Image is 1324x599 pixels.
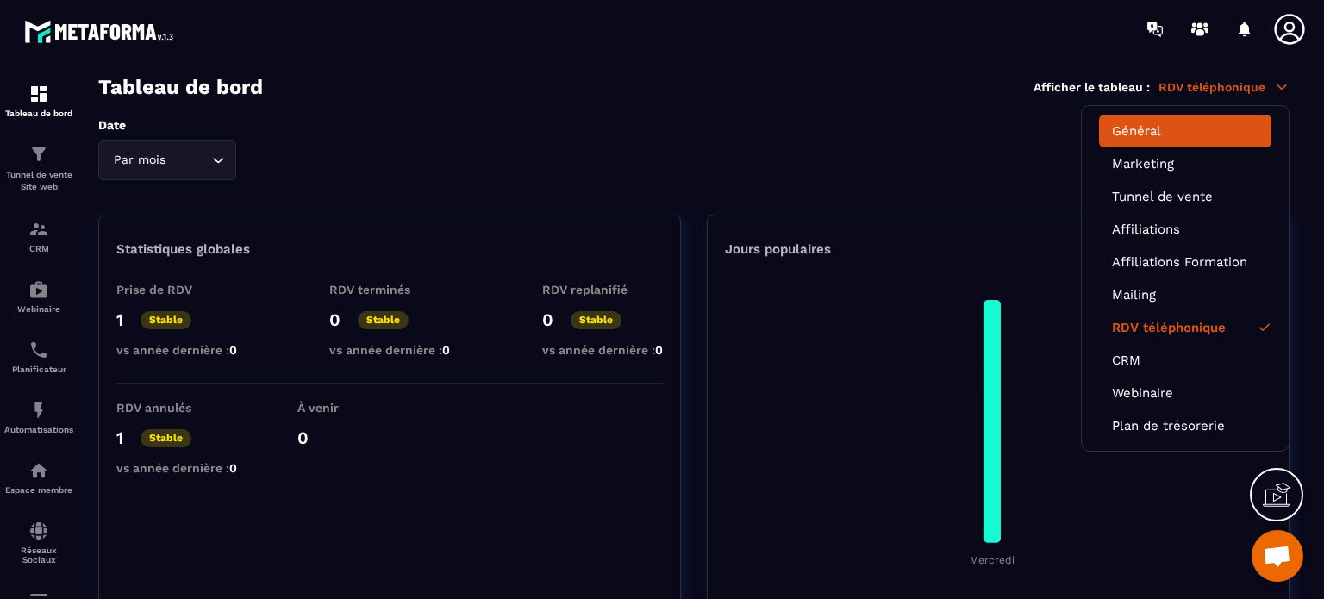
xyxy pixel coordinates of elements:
[542,283,663,296] p: RDV replanifié
[28,219,49,240] img: formation
[116,241,250,257] p: Statistiques globales
[4,266,73,327] a: automationsautomationsWebinaire
[1257,537,1263,548] tspan: 0
[4,327,73,387] a: schedulerschedulerPlanificateur
[442,343,450,357] span: 0
[329,343,450,357] p: vs année dernière :
[4,508,73,577] a: social-networksocial-networkRéseaux Sociaux
[116,461,237,475] p: vs année dernière :
[109,151,169,170] span: Par mois
[4,109,73,118] p: Tableau de bord
[571,311,621,329] p: Stable
[141,429,191,447] p: Stable
[970,554,1015,566] tspan: Mercredi
[329,283,450,296] p: RDV terminés
[4,425,73,434] p: Automatisations
[1112,123,1258,139] a: Général
[1252,530,1303,582] div: Ouvrir le chat
[229,461,237,475] span: 0
[116,401,237,415] p: RDV annulés
[116,427,123,448] p: 1
[1158,79,1290,95] p: RDV téléphonique
[4,365,73,374] p: Planificateur
[725,241,831,257] p: Jours populaires
[542,343,663,357] p: vs année dernière :
[116,283,237,296] p: Prise de RDV
[28,279,49,300] img: automations
[4,387,73,447] a: automationsautomationsAutomatisations
[28,84,49,104] img: formation
[1112,189,1258,204] a: Tunnel de vente
[98,140,236,180] div: Search for option
[542,309,553,330] p: 0
[4,71,73,131] a: formationformationTableau de bord
[28,144,49,165] img: formation
[28,340,49,360] img: scheduler
[297,427,309,448] p: 0
[1112,353,1258,368] a: CRM
[655,343,663,357] span: 0
[4,206,73,266] a: formationformationCRM
[169,151,208,170] input: Search for option
[116,343,237,357] p: vs année dernière :
[4,244,73,253] p: CRM
[1034,80,1150,94] p: Afficher le tableau :
[1112,320,1258,335] a: RDV téléphonique
[1112,418,1258,434] a: Plan de trésorerie
[24,16,179,47] img: logo
[1112,222,1258,237] a: Affiliations
[141,311,191,329] p: Stable
[28,460,49,481] img: automations
[229,343,237,357] span: 0
[98,118,236,132] label: Date
[297,401,339,415] p: À venir
[1112,156,1258,172] a: Marketing
[28,400,49,421] img: automations
[28,521,49,541] img: social-network
[4,546,73,565] p: Réseaux Sociaux
[358,311,409,329] p: Stable
[98,75,263,99] h3: Tableau de bord
[116,309,123,330] p: 1
[1112,287,1258,303] a: Mailing
[4,169,73,193] p: Tunnel de vente Site web
[4,304,73,314] p: Webinaire
[4,485,73,495] p: Espace membre
[4,447,73,508] a: automationsautomationsEspace membre
[1112,254,1258,270] a: Affiliations Formation
[4,131,73,206] a: formationformationTunnel de vente Site web
[329,309,340,330] p: 0
[1112,385,1258,401] a: Webinaire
